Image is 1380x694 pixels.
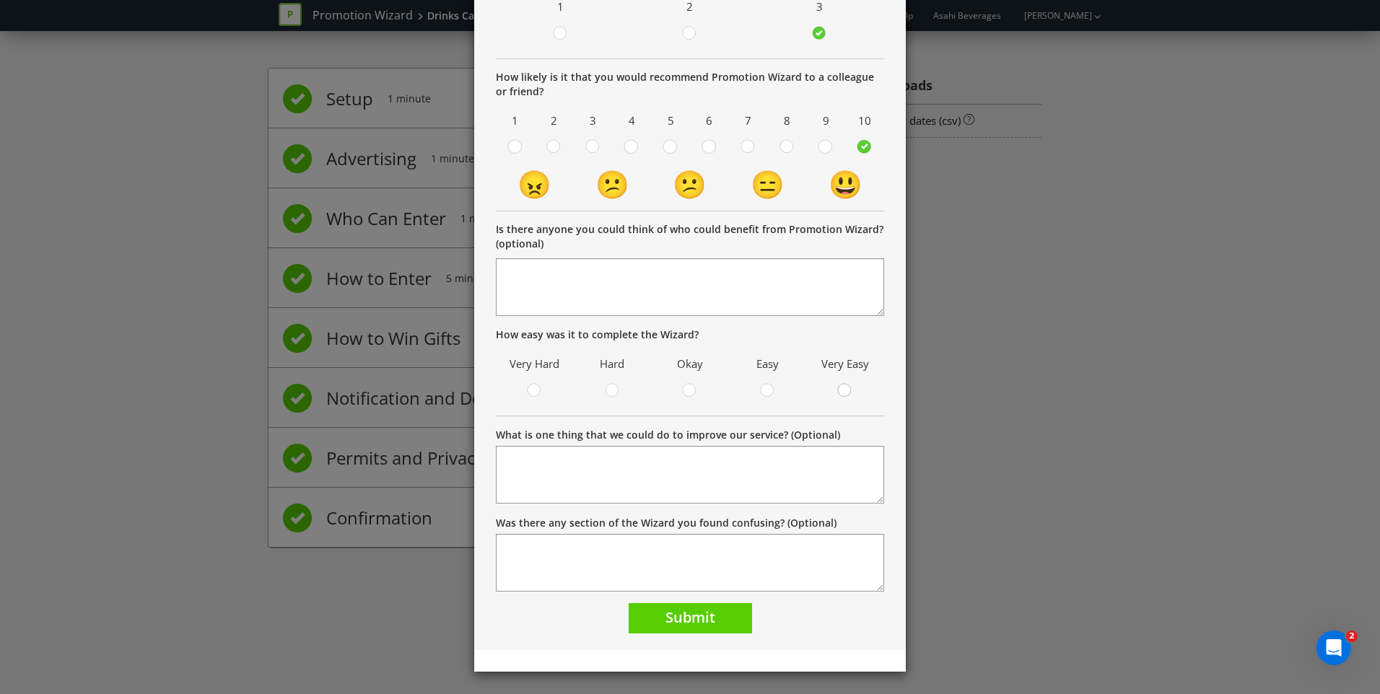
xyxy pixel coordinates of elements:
span: Very Hard [503,353,567,375]
span: 3 [577,110,609,132]
span: Easy [736,353,800,375]
span: 6 [694,110,725,132]
span: Submit [665,607,715,627]
span: 8 [772,110,803,132]
p: How easy was it to complete the Wizard? [496,328,884,342]
span: 1 [499,110,531,132]
p: Is there anyone you could think of who could benefit from Promotion Wizard? (optional) [496,222,884,251]
td: 😃 [806,164,884,203]
span: 9 [810,110,842,132]
span: Okay [658,353,722,375]
span: 4 [616,110,647,132]
p: How likely is it that you would recommend Promotion Wizard to a colleague or friend? [496,70,884,99]
td: 😕 [651,164,729,203]
span: 2 [1346,631,1358,642]
span: Very Easy [813,353,877,375]
td: 😠 [496,164,574,203]
td: 😕 [574,164,652,203]
span: Hard [581,353,645,375]
button: Submit [629,603,752,634]
span: 5 [655,110,686,132]
label: Was there any section of the Wizard you found confusing? (Optional) [496,516,837,530]
span: 7 [733,110,764,132]
td: 😑 [729,164,807,203]
span: 10 [849,110,881,132]
iframe: Intercom live chat [1316,631,1351,665]
label: What is one thing that we could do to improve our service? (Optional) [496,428,840,442]
span: 2 [538,110,570,132]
